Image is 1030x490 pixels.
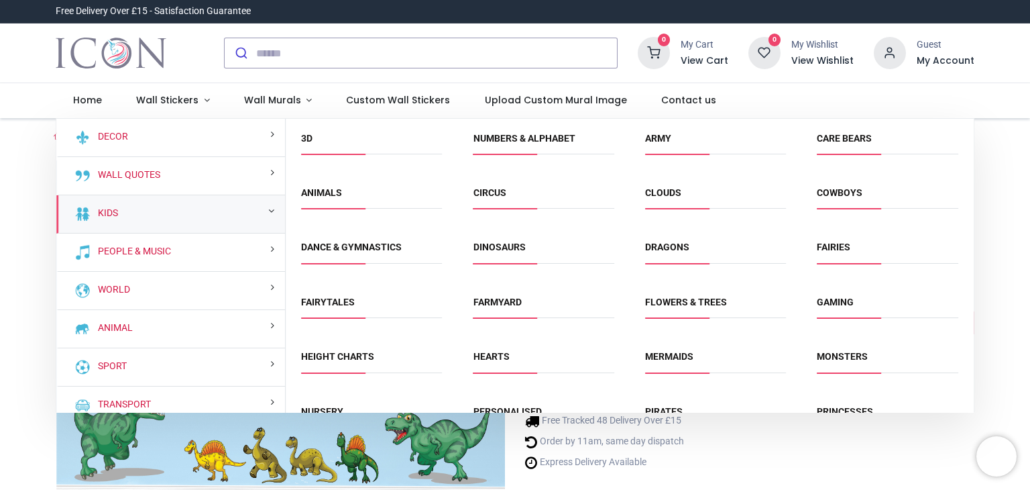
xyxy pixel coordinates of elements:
[74,283,91,299] img: World
[681,54,728,68] a: View Cart
[917,54,974,68] a: My Account
[301,350,442,373] span: Height Charts
[917,38,974,52] div: Guest
[227,83,329,118] a: Wall Murals
[817,406,873,417] a: Princesses
[473,242,526,252] a: Dinosaurs
[56,34,166,72] a: Logo of Icon Wall Stickers
[658,34,671,46] sup: 0
[645,296,786,318] span: Flowers & Trees
[768,34,781,46] sup: 0
[301,405,442,428] span: Nursery
[693,5,974,18] iframe: Customer reviews powered by Trustpilot
[301,133,312,144] a: 3D
[301,187,442,209] span: Animals
[56,34,166,72] img: Icon Wall Stickers
[645,406,683,417] a: Pirates
[791,38,854,52] div: My Wishlist
[93,245,171,258] a: People & Music
[473,187,614,209] span: Circus
[817,133,872,144] a: Care Bears
[93,398,151,411] a: Transport
[301,241,442,263] span: Dance & Gymnastics
[119,83,227,118] a: Wall Stickers
[817,132,958,154] span: Care Bears
[473,187,506,198] a: Circus
[525,435,718,449] li: Order by 11am, same day dispatch
[791,54,854,68] a: View Wishlist
[645,350,786,373] span: Mermaids
[74,359,91,375] img: Sport
[645,351,693,362] a: Mermaids
[74,397,91,413] img: Transport
[244,93,301,107] span: Wall Murals
[976,436,1017,477] iframe: Brevo live chat
[93,283,130,297] a: World
[817,241,958,263] span: Fairies
[645,405,786,428] span: Pirates
[473,406,542,417] a: Personalised
[301,297,355,307] a: Fairytales
[93,360,127,373] a: Sport
[93,322,133,335] a: Animal
[74,168,91,184] img: Wall Quotes
[817,297,854,307] a: Gaming
[473,405,614,428] span: Personalised
[93,130,128,144] a: Decor
[346,93,450,107] span: Custom Wall Stickers
[74,321,91,337] img: Animal
[661,93,716,107] span: Contact us
[638,47,670,58] a: 0
[817,351,868,362] a: Monsters
[93,168,160,182] a: Wall Quotes
[645,242,689,252] a: Dragons
[473,132,614,154] span: Numbers & Alphabet
[301,406,343,417] a: Nursery
[817,350,958,373] span: Monsters
[93,207,118,220] a: Kids
[748,47,781,58] a: 0
[74,244,91,260] img: People & Music
[473,296,614,318] span: Farmyard
[473,351,510,362] a: Hearts
[74,206,91,222] img: Kids
[301,242,402,252] a: Dance & Gymnastics
[473,241,614,263] span: Dinosaurs
[645,187,786,209] span: Clouds
[817,296,958,318] span: Gaming
[473,297,522,307] a: Farmyard
[56,5,251,18] div: Free Delivery Over £15 - Satisfaction Guarantee
[817,187,958,209] span: Cowboys
[525,456,718,470] li: Express Delivery Available
[817,187,862,198] a: Cowboys
[225,38,256,68] button: Submit
[301,351,374,362] a: Height Charts
[473,133,575,144] a: Numbers & Alphabet
[485,93,627,107] span: Upload Custom Mural Image
[681,38,728,52] div: My Cart
[301,296,442,318] span: Fairytales
[645,297,727,307] a: Flowers & Trees
[301,132,442,154] span: 3D
[136,93,198,107] span: Wall Stickers
[74,130,91,146] img: Decor
[73,93,102,107] span: Home
[645,187,681,198] a: Clouds
[645,133,671,144] a: Army
[473,350,614,373] span: Hearts
[817,242,850,252] a: Fairies
[645,241,786,263] span: Dragons
[301,187,342,198] a: Animals
[525,414,718,428] li: Free Tracked 48 Delivery Over £15
[817,405,958,428] span: Princesses
[645,132,786,154] span: Army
